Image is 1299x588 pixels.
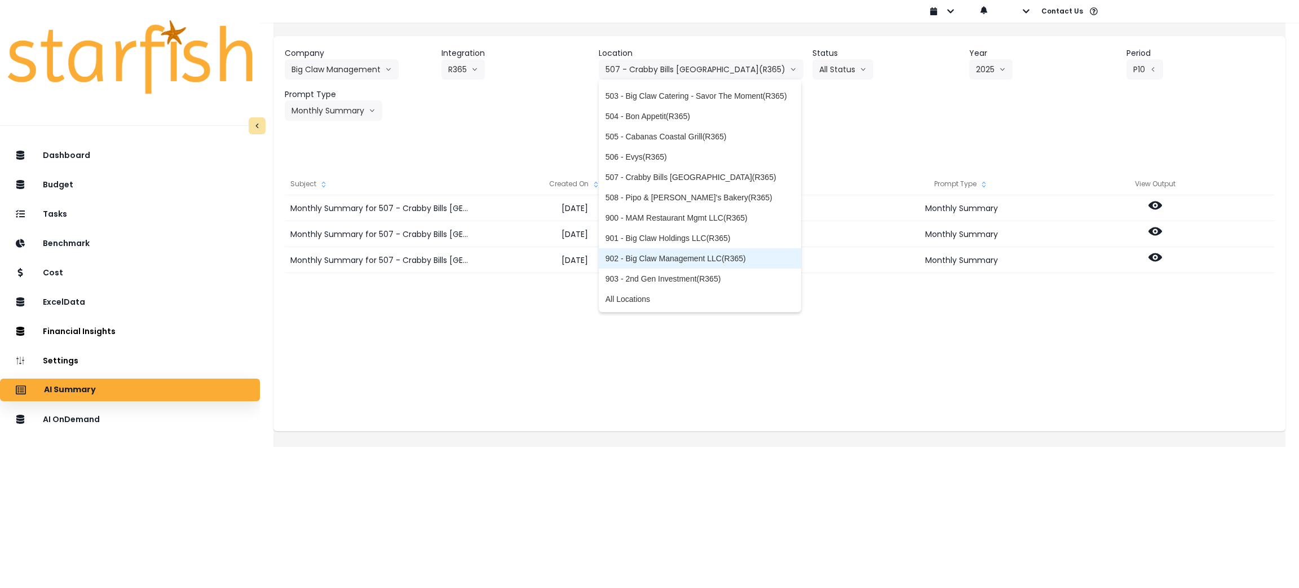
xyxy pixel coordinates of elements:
[979,180,988,189] svg: sort
[606,232,795,244] span: 901 - Big Claw Holdings LLC(R365)
[441,47,589,59] header: Integration
[790,64,797,75] svg: arrow down line
[478,173,671,195] div: Created On
[369,105,375,116] svg: arrow down line
[606,293,795,305] span: All Locations
[999,64,1006,75] svg: arrow down line
[478,221,671,247] div: [DATE]
[606,90,795,102] span: 503 - Big Claw Catering - Savor The Moment(R365)
[478,247,671,273] div: [DATE]
[285,59,399,80] button: Big Claw Managementarrow down line
[812,47,960,59] header: Status
[865,173,1058,195] div: Prompt Type
[1150,64,1156,75] svg: arrow left line
[1126,59,1163,80] button: P10arrow left line
[865,247,1058,273] div: Monthly Summary
[43,239,90,248] p: Benchmark
[43,180,73,190] p: Budget
[606,273,795,284] span: 903 - 2nd Gen Investment(R365)
[969,59,1013,80] button: 2025arrow down line
[599,59,803,80] button: 507 - Crabby Bills [GEOGRAPHIC_DATA](R365)arrow down line
[812,59,873,80] button: All Statusarrow down line
[285,100,382,121] button: Monthly Summaryarrow down line
[285,173,478,195] div: Subject
[1058,173,1252,195] div: View Output
[591,180,600,189] svg: sort
[478,195,671,221] div: [DATE]
[606,212,795,223] span: 900 - MAM Restaurant Mgmt LLC(R365)
[471,64,478,75] svg: arrow down line
[319,180,328,189] svg: sort
[1126,47,1274,59] header: Period
[606,111,795,122] span: 504 - Bon Appetit(R365)
[969,47,1117,59] header: Year
[441,59,485,80] button: R365arrow down line
[606,151,795,163] span: 506 - Evys(R365)
[285,221,478,247] div: Monthly Summary for 507 - Crabby Bills [GEOGRAPHIC_DATA](R365) for P10 2025
[44,385,96,395] p: AI Summary
[860,64,867,75] svg: arrow down line
[285,195,478,221] div: Monthly Summary for 507 - Crabby Bills [GEOGRAPHIC_DATA](R365) for P10 2025
[865,195,1058,221] div: Monthly Summary
[43,151,90,160] p: Dashboard
[599,47,803,59] header: Location
[606,131,795,142] span: 505 - Cabanas Coastal Grill(R365)
[43,415,100,424] p: AI OnDemand
[43,268,63,278] p: Cost
[865,221,1058,247] div: Monthly Summary
[385,64,392,75] svg: arrow down line
[285,47,432,59] header: Company
[285,247,478,273] div: Monthly Summary for 507 - Crabby Bills [GEOGRAPHIC_DATA](R365) for P10 2025
[599,80,802,312] ul: 507 - Crabby Bills [GEOGRAPHIC_DATA](R365)arrow down line
[606,172,795,183] span: 507 - Crabby Bills [GEOGRAPHIC_DATA](R365)
[285,89,432,100] header: Prompt Type
[606,192,795,203] span: 508 - Pipo & [PERSON_NAME]'s Bakery(R365)
[43,297,85,307] p: ExcelData
[43,209,67,219] p: Tasks
[606,253,795,264] span: 902 - Big Claw Management LLC(R365)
